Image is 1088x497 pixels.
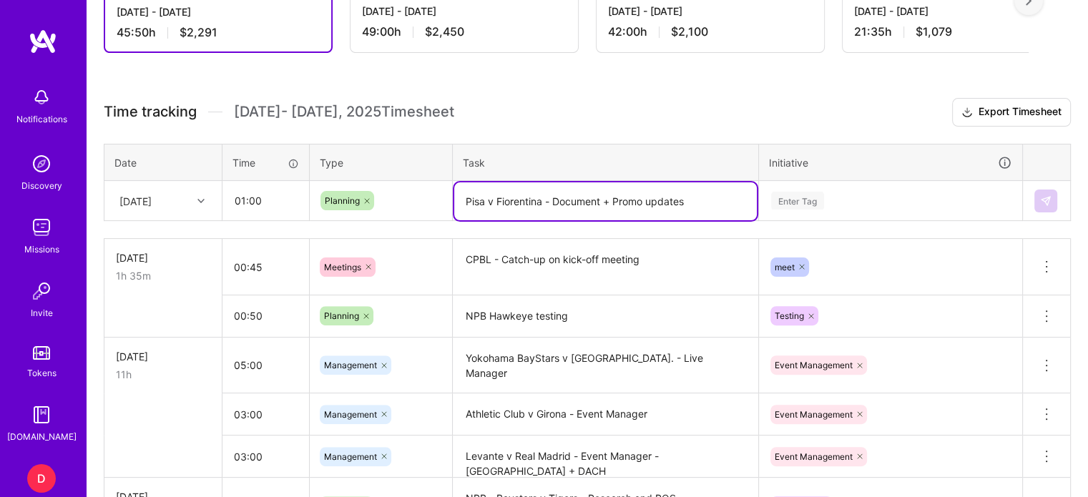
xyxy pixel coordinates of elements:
span: Event Management [775,451,853,462]
div: Tokens [27,365,57,380]
div: Notifications [16,112,67,127]
input: HH:MM [222,248,309,286]
div: Discovery [21,178,62,193]
img: Submit [1040,195,1052,207]
span: $2,450 [425,24,464,39]
textarea: Yokohama BayStars v [GEOGRAPHIC_DATA]. - Live Manager [454,339,757,393]
input: HH:MM [222,395,309,433]
div: [DATE] - [DATE] [608,4,813,19]
i: icon Chevron [197,197,205,205]
div: 21:35 h [854,24,1059,39]
div: [DATE] [116,349,210,364]
span: Management [324,451,377,462]
textarea: Pisa v Fiorentina - Document + Promo updates [454,182,757,220]
span: meet [775,262,795,272]
div: Initiative [769,154,1012,171]
div: 49:00 h [362,24,567,39]
div: Invite [31,305,53,320]
i: icon Download [961,105,973,120]
th: Task [453,144,759,181]
div: [DATE] - [DATE] [854,4,1059,19]
textarea: NPB Hawkeye testing [454,297,757,336]
textarea: Athletic Club v Girona - Event Manager [454,395,757,434]
div: [DATE] - [DATE] [117,4,320,19]
a: D [24,464,59,493]
img: guide book [27,400,56,429]
input: HH:MM [222,346,309,384]
th: Type [310,144,453,181]
input: HH:MM [223,182,308,220]
textarea: Levante v Real Madrid - Event Manager - [GEOGRAPHIC_DATA] + DACH [454,437,757,476]
span: Management [324,409,377,420]
div: Time [232,155,299,170]
div: [DATE] [116,250,210,265]
input: HH:MM [222,438,309,476]
textarea: CPBL - Catch-up on kick-off meeting [454,240,757,294]
div: D [27,464,56,493]
div: [DATE] - [DATE] [362,4,567,19]
span: Management [324,360,377,370]
span: Time tracking [104,103,197,121]
img: tokens [33,346,50,360]
button: Export Timesheet [952,98,1071,127]
span: Planning [324,310,359,321]
span: $1,079 [916,24,952,39]
div: Enter Tag [771,190,824,212]
span: Testing [775,310,804,321]
th: Date [104,144,222,181]
div: 42:00 h [608,24,813,39]
div: 45:50 h [117,25,320,40]
input: HH:MM [222,297,309,335]
span: Planning [325,195,360,206]
span: Event Management [775,360,853,370]
div: 1h 35m [116,268,210,283]
img: Invite [27,277,56,305]
img: teamwork [27,213,56,242]
span: [DATE] - [DATE] , 2025 Timesheet [234,103,454,121]
span: $2,291 [180,25,217,40]
img: discovery [27,149,56,178]
div: [DOMAIN_NAME] [7,429,77,444]
img: logo [29,29,57,54]
span: Meetings [324,262,361,272]
span: Event Management [775,409,853,420]
div: 11h [116,367,210,382]
div: [DATE] [119,193,152,208]
img: bell [27,83,56,112]
span: $2,100 [671,24,708,39]
div: Missions [24,242,59,257]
